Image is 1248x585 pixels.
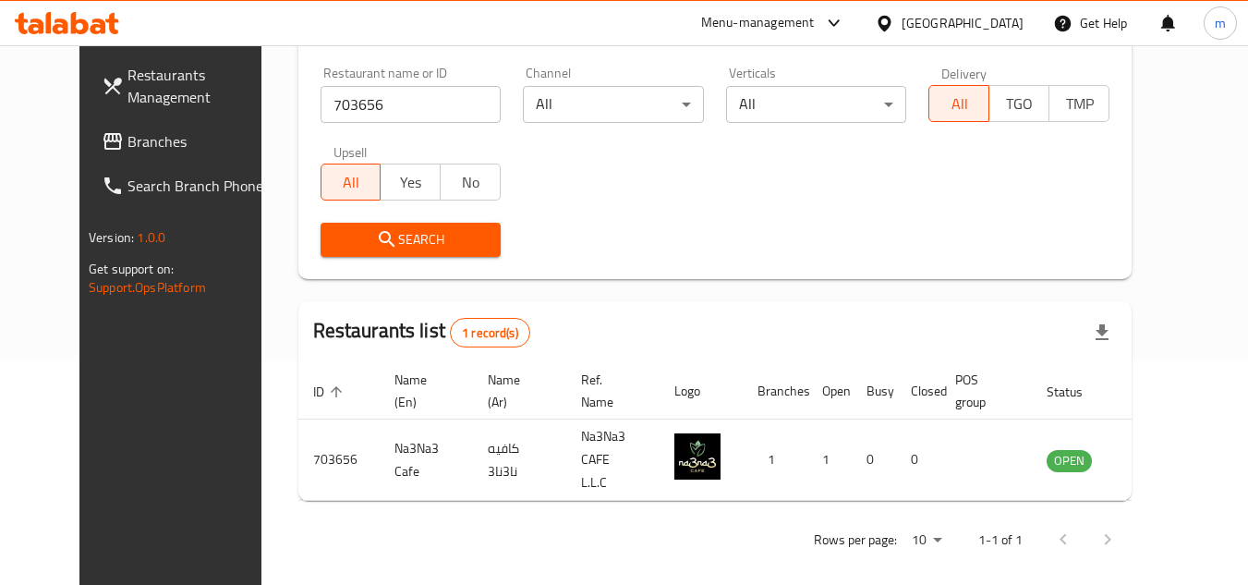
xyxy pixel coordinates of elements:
label: Upsell [333,145,368,158]
td: Na3Na3 CAFE L.L.C [566,420,660,501]
button: All [321,164,382,201]
span: m [1215,13,1226,33]
span: Name (Ar) [488,369,544,413]
span: OPEN [1047,450,1092,471]
span: POS group [955,369,1010,413]
span: ID [313,381,348,403]
table: enhanced table [298,363,1193,501]
span: Name (En) [394,369,451,413]
button: TMP [1048,85,1109,122]
div: Rows per page: [904,527,949,555]
span: Search [335,228,487,251]
span: TMP [1057,91,1102,117]
div: OPEN [1047,450,1092,472]
span: Get support on: [89,257,174,281]
button: TGO [988,85,1049,122]
p: Rows per page: [814,529,897,552]
span: Restaurants Management [127,64,273,108]
p: 1-1 of 1 [978,529,1023,552]
h2: Restaurant search [321,22,1109,50]
div: Export file [1080,311,1124,355]
button: No [440,164,501,201]
a: Restaurants Management [87,53,288,119]
span: 1 record(s) [451,324,529,342]
div: All [726,86,907,123]
span: All [329,169,374,196]
h2: Restaurants list [313,317,530,347]
th: Logo [660,363,743,420]
span: Status [1047,381,1107,403]
td: 703656 [298,420,380,501]
span: Search Branch Phone [127,175,273,197]
th: Closed [896,363,940,420]
th: Busy [852,363,896,420]
button: Yes [380,164,441,201]
th: Open [807,363,852,420]
td: كافيه نا3نا3 [473,420,566,501]
span: Yes [388,169,433,196]
a: Branches [87,119,288,164]
div: Menu-management [701,12,815,34]
span: 1.0.0 [137,225,165,250]
div: Total records count [450,318,530,347]
div: [GEOGRAPHIC_DATA] [902,13,1024,33]
span: Branches [127,130,273,152]
div: All [523,86,704,123]
td: Na3Na3 Cafe [380,420,473,501]
td: 1 [807,420,852,501]
td: 0 [896,420,940,501]
th: Action [1129,363,1193,420]
button: All [928,85,989,122]
td: 1 [743,420,807,501]
span: All [937,91,982,117]
a: Support.OpsPlatform [89,275,206,299]
span: Ref. Name [581,369,637,413]
td: 0 [852,420,896,501]
span: No [448,169,493,196]
img: Na3Na3 Cafe [674,433,721,480]
button: Search [321,223,502,257]
span: Version: [89,225,134,250]
span: TGO [997,91,1042,117]
input: Search for restaurant name or ID.. [321,86,502,123]
a: Search Branch Phone [87,164,288,208]
th: Branches [743,363,807,420]
label: Delivery [941,67,987,79]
